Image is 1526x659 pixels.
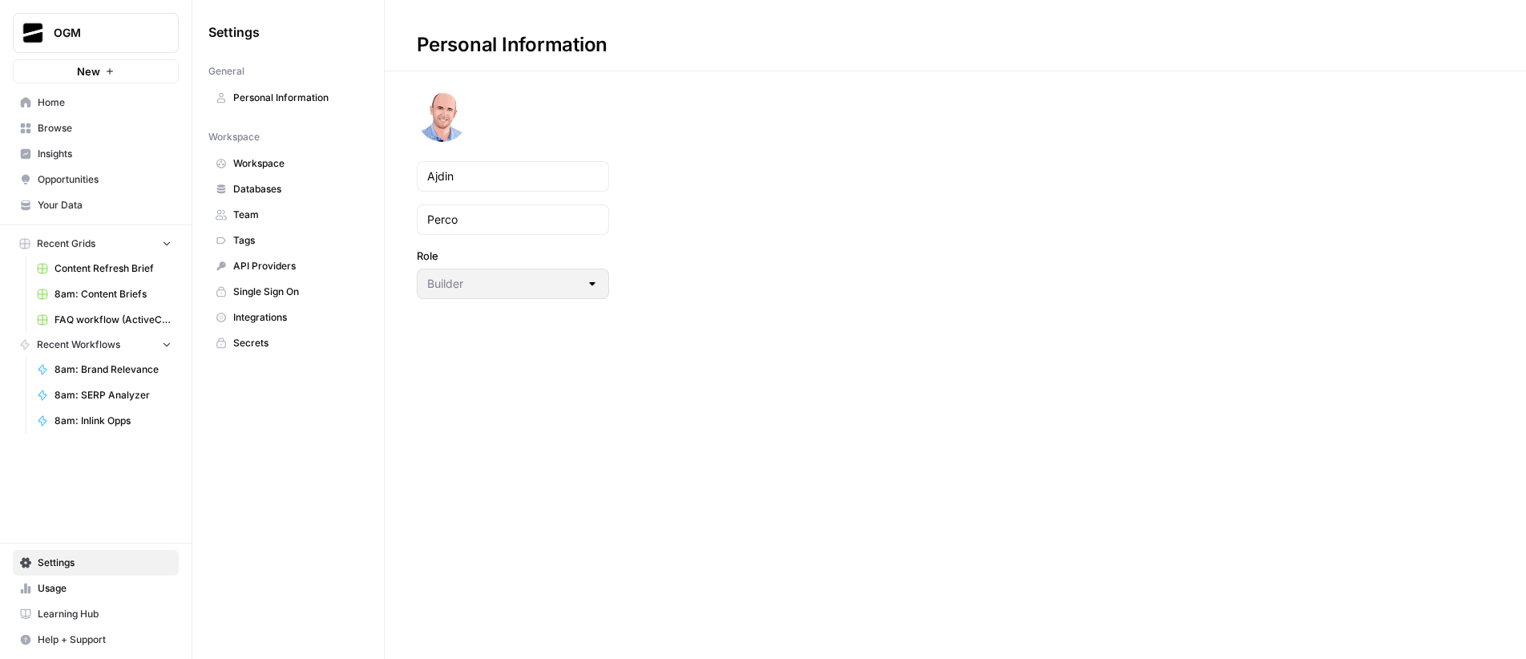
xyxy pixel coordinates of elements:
span: Browse [38,121,172,135]
a: Learning Hub [13,601,179,627]
span: Workspace [208,130,260,144]
a: FAQ workflow (ActiveCampaign) [30,307,179,333]
a: 8am: SERP Analyzer [30,382,179,408]
a: 8am: Brand Relevance [30,357,179,382]
span: Recent Workflows [37,338,120,352]
a: Opportunities [13,167,179,192]
a: Browse [13,115,179,141]
a: Insights [13,141,179,167]
a: Usage [13,576,179,601]
a: Personal Information [208,85,368,111]
a: Secrets [208,330,368,356]
a: Settings [13,550,179,576]
span: Single Sign On [233,285,361,299]
label: Role [417,248,609,264]
span: 8am: SERP Analyzer [54,388,172,402]
span: Workspace [233,156,361,171]
a: Tags [208,228,368,253]
span: 8am: Brand Relevance [54,362,172,377]
div: Personal Information [385,32,640,58]
span: Learning Hub [38,607,172,621]
span: Your Data [38,198,172,212]
a: Home [13,90,179,115]
a: Databases [208,176,368,202]
a: Content Refresh Brief [30,256,179,281]
span: API Providers [233,259,361,273]
button: Workspace: OGM [13,13,179,53]
a: 8am: Content Briefs [30,281,179,307]
span: FAQ workflow (ActiveCampaign) [54,313,172,327]
span: 8am: Content Briefs [54,287,172,301]
span: Databases [233,182,361,196]
span: Secrets [233,336,361,350]
span: Integrations [233,310,361,325]
span: Content Refresh Brief [54,261,172,276]
span: General [208,64,244,79]
span: Recent Grids [37,237,95,251]
button: Recent Grids [13,232,179,256]
span: Settings [208,22,260,42]
button: Help + Support [13,627,179,653]
img: OGM Logo [18,18,47,47]
span: Settings [38,556,172,570]
span: Home [38,95,172,110]
span: Help + Support [38,633,172,647]
a: Single Sign On [208,279,368,305]
a: API Providers [208,253,368,279]
span: Insights [38,147,172,161]
span: OGM [54,25,151,41]
button: New [13,59,179,83]
span: 8am: Inlink Opps [54,414,172,428]
a: Your Data [13,192,179,218]
a: Team [208,202,368,228]
button: Recent Workflows [13,333,179,357]
span: Personal Information [233,91,361,105]
span: Opportunities [38,172,172,187]
span: New [77,63,100,79]
a: Integrations [208,305,368,330]
span: Usage [38,581,172,596]
span: Tags [233,233,361,248]
a: Workspace [208,151,368,176]
span: Team [233,208,361,222]
a: 8am: Inlink Opps [30,408,179,434]
img: avatar [417,91,468,142]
